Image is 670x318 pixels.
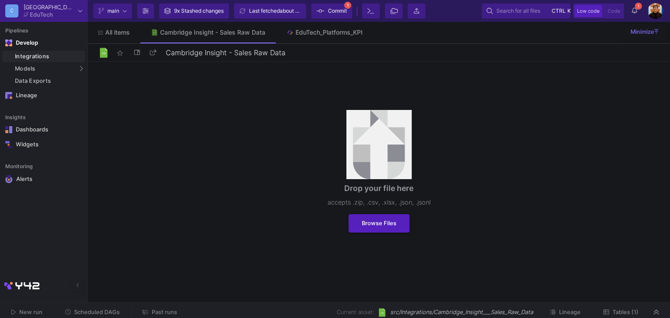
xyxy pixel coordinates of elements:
span: Low code [577,8,599,14]
button: Search for all filesctrlk [482,4,570,18]
img: Tab icon [286,29,294,36]
span: Search for all files [496,4,540,18]
mat-expansion-panel-header: Navigation iconDevelop [2,36,85,50]
button: Low code [574,5,602,17]
a: Data Exports [2,75,85,87]
img: Navigation icon [5,126,12,133]
img: bg52tvgs8dxfpOhHYAd0g09LCcAxm85PnUXHwHyc.png [648,3,663,19]
a: Navigation iconLineage [2,88,85,102]
button: 1 [627,4,642,18]
div: Last fetched [249,4,302,18]
span: Browse Files [362,220,396,226]
button: Commit [311,4,352,18]
span: about 1 hour ago [280,7,321,14]
div: Drop your file here [344,183,413,194]
span: Current asset: [337,308,374,316]
div: Lineage [16,92,73,99]
span: Tables (1) [613,309,638,315]
span: ctrl [552,6,566,16]
div: Data Exports [15,78,83,85]
div: Integrations [15,53,83,60]
div: C [5,4,18,18]
span: Past runs [152,309,177,315]
div: 9x Stashed changes [174,4,224,18]
button: Last fetchedabout 1 hour ago [234,4,306,18]
div: Dashboards [16,126,73,133]
div: EduTech_Platforms_KPI [296,29,363,36]
img: Navigation icon [5,141,12,148]
div: Alerts [16,175,73,183]
div: Develop [16,39,29,46]
button: Browse Files [349,214,410,233]
span: Models [15,65,36,72]
img: upload.svg [346,110,412,179]
a: Navigation iconDashboards [2,123,85,137]
img: Logo [98,47,109,58]
button: 9x Stashed changes [159,4,229,18]
img: [Legacy] CSV [378,308,387,317]
span: All items [105,29,130,36]
button: ctrlk [549,6,566,16]
mat-icon: star_border [115,48,125,58]
span: src/Integrations/Cambridge_Insight___Sales_Raw_Data [390,308,533,316]
span: Commit [328,4,347,18]
span: Scheduled DAGs [74,309,120,315]
span: Code [608,8,620,14]
span: New run [19,309,43,315]
img: Navigation icon [5,92,12,99]
img: Navigation icon [5,175,13,183]
a: Navigation iconWidgets [2,138,85,152]
button: main [93,4,132,18]
span: 1 [635,3,642,10]
span: Lineage [559,309,581,315]
img: Navigation icon [5,39,12,46]
div: Widgets [16,141,73,148]
div: [GEOGRAPHIC_DATA] [24,4,75,10]
button: Code [605,5,623,17]
div: accepts .zip, .csv, .xlsx, .json, .jsonl [328,198,431,207]
div: Cambridge Insight - Sales Raw Data [160,29,265,36]
a: Navigation iconAlerts [2,172,85,187]
div: EduTech [30,12,53,18]
img: Tab icon [151,29,158,36]
a: Integrations [2,51,85,62]
span: main [107,4,119,18]
span: k [567,6,571,16]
